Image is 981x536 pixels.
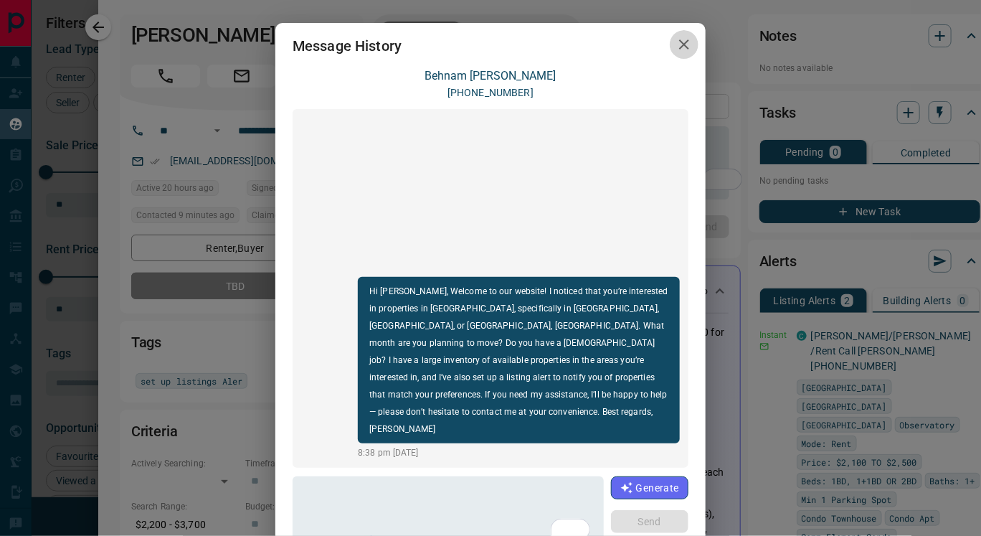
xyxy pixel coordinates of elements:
h2: Message History [275,23,419,69]
a: Behnam [PERSON_NAME] [425,69,556,83]
p: [PHONE_NUMBER] [447,85,534,100]
button: Generate [611,476,688,499]
p: Hi [PERSON_NAME], Welcome to our website! I noticed that you’re interested in properties in [GEOG... [369,283,668,438]
p: 8:38 pm [DATE] [358,446,680,459]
